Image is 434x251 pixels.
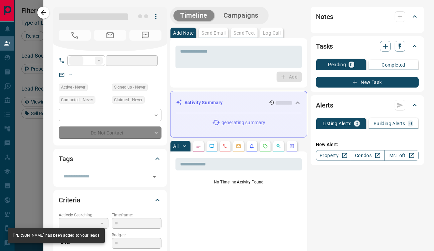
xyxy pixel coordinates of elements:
[316,141,419,148] p: New Alert:
[184,99,223,106] p: Activity Summary
[350,150,384,161] a: Condos
[222,119,265,126] p: generating summary
[129,30,161,41] span: No Number
[236,143,241,149] svg: Emails
[328,62,346,67] p: Pending
[59,151,161,167] div: Tags
[150,172,159,181] button: Open
[323,121,352,126] p: Listing Alerts
[61,84,85,91] span: Active - Never
[289,143,295,149] svg: Agent Actions
[114,97,142,103] span: Claimed - Never
[175,179,302,185] p: No Timeline Activity Found
[112,232,161,238] p: Budget:
[59,212,108,218] p: Actively Searching:
[356,121,358,126] p: 0
[350,62,353,67] p: 0
[59,192,161,208] div: Criteria
[173,31,193,35] p: Add Note
[13,230,99,241] div: [PERSON_NAME] has been added to your leads
[316,11,333,22] h2: Notes
[94,30,126,41] span: No Email
[276,143,281,149] svg: Opportunities
[316,97,419,113] div: Alerts
[409,121,412,126] p: 0
[382,63,405,67] p: Completed
[59,30,91,41] span: No Number
[59,153,73,164] h2: Tags
[69,72,72,77] a: --
[249,143,255,149] svg: Listing Alerts
[196,143,201,149] svg: Notes
[316,41,333,52] h2: Tasks
[173,144,178,148] p: All
[176,97,302,109] div: Activity Summary
[61,97,93,103] span: Contacted - Never
[384,150,419,161] a: Mr.Loft
[114,84,145,91] span: Signed up - Never
[316,38,419,54] div: Tasks
[223,143,228,149] svg: Calls
[217,10,265,21] button: Campaigns
[316,9,419,25] div: Notes
[173,10,214,21] button: Timeline
[374,121,405,126] p: Building Alerts
[59,238,108,249] p: -- - --
[112,212,161,218] p: Timeframe:
[59,126,161,139] div: Do Not Contact
[316,77,419,88] button: New Task
[59,195,80,205] h2: Criteria
[209,143,214,149] svg: Lead Browsing Activity
[263,143,268,149] svg: Requests
[316,150,350,161] a: Property
[316,100,333,111] h2: Alerts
